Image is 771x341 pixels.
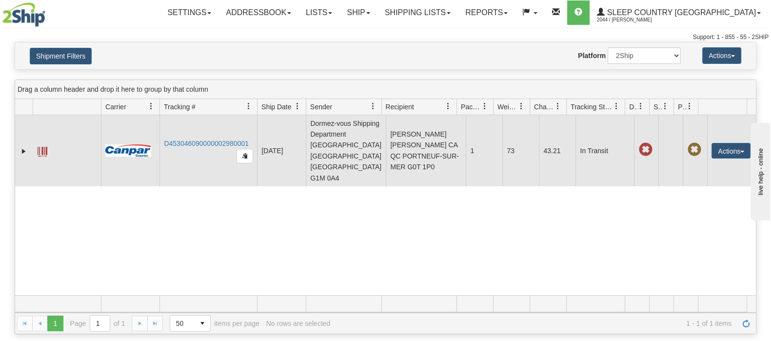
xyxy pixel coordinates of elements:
[240,98,257,115] a: Tracking # filter column settings
[712,143,751,159] button: Actions
[476,98,493,115] a: Packages filter column settings
[257,115,306,186] td: [DATE]
[90,316,110,331] input: Page 1
[681,98,698,115] a: Pickup Status filter column settings
[70,315,125,332] span: Page of 1
[466,115,502,186] td: 1
[2,33,769,41] div: Support: 1 - 855 - 55 - 2SHIP
[605,8,756,17] span: Sleep Country [GEOGRAPHIC_DATA]
[702,47,741,64] button: Actions
[502,115,539,186] td: 73
[513,98,530,115] a: Weight filter column settings
[298,0,339,25] a: Lists
[306,115,386,186] td: Dormez-vous Shipping Department [GEOGRAPHIC_DATA] [GEOGRAPHIC_DATA] [GEOGRAPHIC_DATA] G1M 0A4
[440,98,456,115] a: Recipient filter column settings
[337,320,731,327] span: 1 - 1 of 1 items
[237,149,253,163] button: Copy to clipboard
[749,120,770,220] iframe: chat widget
[289,98,306,115] a: Ship Date filter column settings
[497,102,518,112] span: Weight
[15,80,756,99] div: grid grouping header
[575,115,634,186] td: In Transit
[105,144,151,157] img: 14 - Canpar
[170,315,211,332] span: Page sizes drop down
[386,102,414,112] span: Recipient
[160,0,218,25] a: Settings
[578,51,606,60] label: Platform
[678,102,686,112] span: Pickup Status
[458,0,515,25] a: Reports
[176,319,189,328] span: 50
[195,316,210,331] span: select
[534,102,554,112] span: Charge
[266,320,331,327] div: No rows are selected
[38,142,47,158] a: Label
[30,48,92,64] button: Shipment Filters
[377,0,458,25] a: Shipping lists
[47,316,63,331] span: Page 1
[653,102,662,112] span: Shipment Issues
[143,98,159,115] a: Carrier filter column settings
[218,0,298,25] a: Addressbook
[339,0,377,25] a: Ship
[539,115,575,186] td: 43.21
[164,140,249,147] a: D453046090000002980001
[608,98,625,115] a: Tracking Status filter column settings
[7,8,90,16] div: live help - online
[590,0,768,25] a: Sleep Country [GEOGRAPHIC_DATA] 2044 / [PERSON_NAME]
[164,102,196,112] span: Tracking #
[105,102,126,112] span: Carrier
[461,102,481,112] span: Packages
[687,143,701,157] span: Pickup Not Assigned
[738,316,754,331] a: Refresh
[386,115,466,186] td: [PERSON_NAME] [PERSON_NAME] CA QC PORTNEUF-SUR-MER G0T 1P0
[310,102,332,112] span: Sender
[19,146,29,156] a: Expand
[365,98,381,115] a: Sender filter column settings
[657,98,673,115] a: Shipment Issues filter column settings
[550,98,566,115] a: Charge filter column settings
[629,102,637,112] span: Delivery Status
[633,98,649,115] a: Delivery Status filter column settings
[2,2,45,27] img: logo2044.jpg
[261,102,291,112] span: Ship Date
[597,15,670,25] span: 2044 / [PERSON_NAME]
[638,143,652,157] span: Late
[571,102,613,112] span: Tracking Status
[170,315,259,332] span: items per page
